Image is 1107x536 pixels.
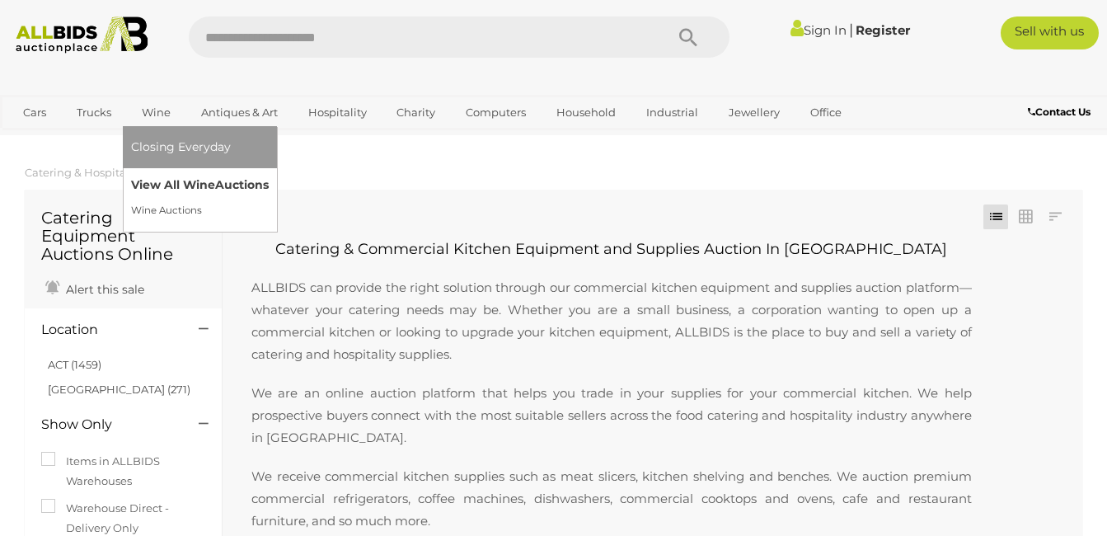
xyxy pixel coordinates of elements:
[790,22,847,38] a: Sign In
[77,126,215,153] a: [GEOGRAPHIC_DATA]
[298,99,378,126] a: Hospitality
[12,99,57,126] a: Cars
[1028,106,1091,118] b: Contact Us
[235,260,988,365] p: ALLBIDS can provide the right solution through our commercial kitchen equipment and supplies auct...
[1028,103,1095,121] a: Contact Us
[62,282,144,297] span: Alert this sale
[66,99,122,126] a: Trucks
[12,126,68,153] a: Sports
[718,99,790,126] a: Jewellery
[647,16,729,58] button: Search
[41,452,205,491] label: Items in ALLBIDS Warehouses
[235,465,988,532] p: We receive commercial kitchen supplies such as meat slicers, kitchen shelving and benches. We auc...
[48,358,101,371] a: ACT (1459)
[41,417,174,432] h4: Show Only
[8,16,156,54] img: Allbids.com.au
[25,166,143,179] a: Catering & Hospitality
[849,21,853,39] span: |
[546,99,626,126] a: Household
[41,322,174,337] h4: Location
[41,209,205,263] h1: Catering Equipment Auctions Online
[1001,16,1099,49] a: Sell with us
[41,275,148,300] a: Alert this sale
[800,99,852,126] a: Office
[386,99,446,126] a: Charity
[131,99,181,126] a: Wine
[235,242,988,258] h2: Catering & Commercial Kitchen Equipment and Supplies Auction In [GEOGRAPHIC_DATA]
[190,99,288,126] a: Antiques & Art
[856,22,910,38] a: Register
[235,382,988,449] p: We are an online auction platform that helps you trade in your supplies for your commercial kitch...
[636,99,709,126] a: Industrial
[48,383,190,396] a: [GEOGRAPHIC_DATA] (271)
[455,99,537,126] a: Computers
